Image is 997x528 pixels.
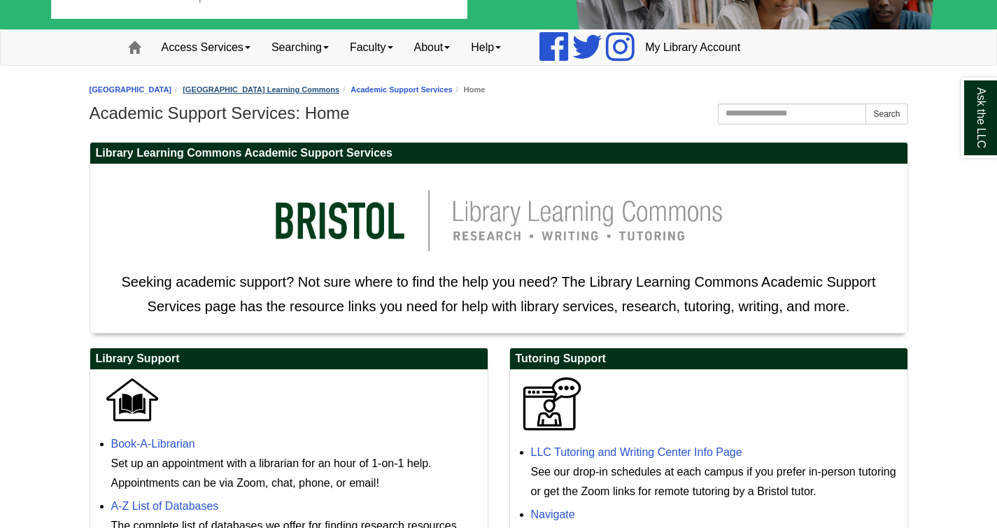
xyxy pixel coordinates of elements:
h1: Academic Support Services: Home [90,104,908,123]
h2: Tutoring Support [510,348,907,370]
a: [GEOGRAPHIC_DATA] Learning Commons [183,85,339,94]
a: Book-A-Librarian [111,438,195,450]
button: Search [865,104,907,124]
div: See our drop-in schedules at each campus if you prefer in-person tutoring or get the Zoom links f... [531,462,900,501]
nav: breadcrumb [90,83,908,97]
a: Help [460,30,511,65]
a: My Library Account [635,30,751,65]
span: Seeking academic support? Not sure where to find the help you need? The Library Learning Commons ... [121,274,875,314]
a: [GEOGRAPHIC_DATA] [90,85,172,94]
a: LLC Tutoring and Writing Center Info Page [531,446,742,458]
h2: Library Learning Commons Academic Support Services [90,143,907,164]
li: Home [453,83,486,97]
h2: Library Support [90,348,488,370]
img: llc logo [254,171,744,270]
a: Searching [261,30,339,65]
a: Navigate [531,508,575,520]
div: Set up an appointment with a librarian for an hour of 1-on-1 help. Appointments can be via Zoom, ... [111,454,481,493]
a: About [404,30,461,65]
a: Access Services [151,30,261,65]
a: A-Z List of Databases [111,500,219,512]
a: Academic Support Services [351,85,453,94]
a: Faculty [339,30,404,65]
